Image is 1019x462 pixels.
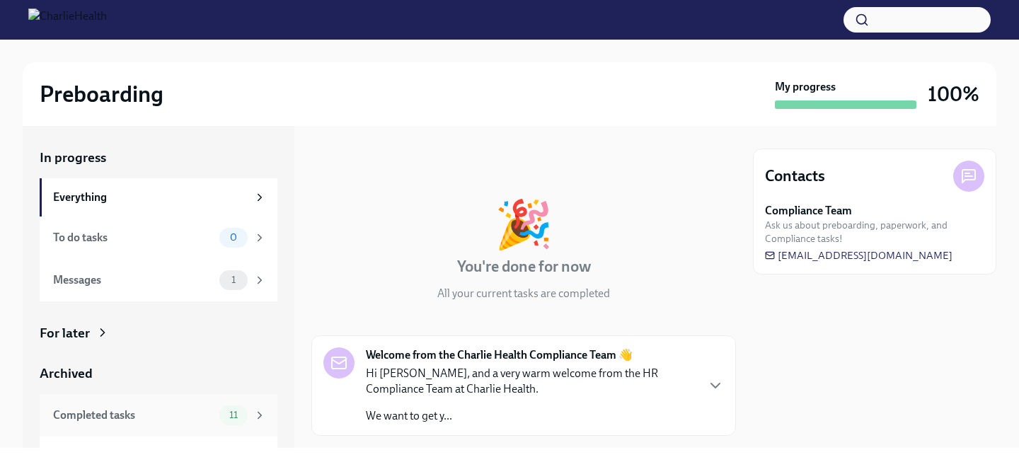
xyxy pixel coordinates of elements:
p: We want to get y... [366,408,696,424]
h3: 100% [928,81,979,107]
p: All your current tasks are completed [437,286,610,301]
a: Everything [40,178,277,216]
strong: Compliance Team [765,203,852,219]
a: [EMAIL_ADDRESS][DOMAIN_NAME] [765,248,952,262]
h2: Preboarding [40,80,163,108]
strong: Welcome from the Charlie Health Compliance Team 👋 [366,347,633,363]
h4: Contacts [765,166,825,187]
div: Everything [53,190,248,205]
a: Archived [40,364,277,383]
div: In progress [311,149,378,167]
p: Hi [PERSON_NAME], and a very warm welcome from the HR Compliance Team at Charlie Health. [366,366,696,397]
a: For later [40,324,277,342]
span: 0 [221,232,246,243]
div: To do tasks [53,230,214,246]
span: 11 [221,410,246,420]
div: Messages [53,272,214,288]
span: 1 [223,275,244,285]
img: CharlieHealth [28,8,107,31]
strong: My progress [775,79,836,95]
div: Completed tasks [53,408,214,423]
div: 🎉 [495,201,553,248]
a: In progress [40,149,277,167]
h4: You're done for now [457,256,591,277]
a: Completed tasks11 [40,394,277,437]
a: To do tasks0 [40,216,277,259]
div: For later [40,324,90,342]
a: Messages1 [40,259,277,301]
span: Ask us about preboarding, paperwork, and Compliance tasks! [765,219,984,246]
